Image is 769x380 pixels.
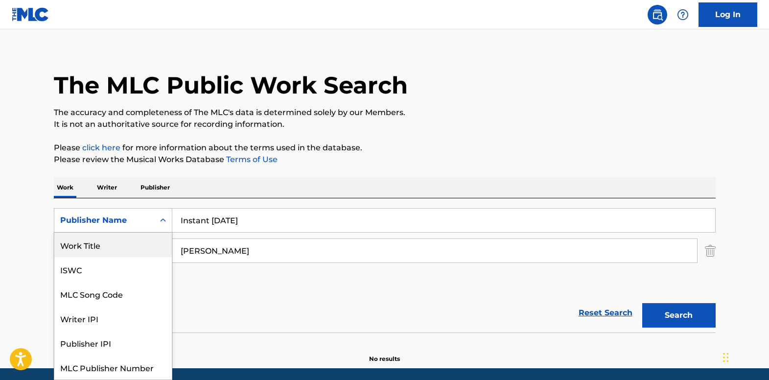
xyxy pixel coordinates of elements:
p: Writer [94,177,120,198]
p: Please review the Musical Works Database [54,154,716,166]
div: MLC Publisher Number [54,355,172,380]
a: click here [82,143,120,152]
div: MLC Song Code [54,282,172,306]
div: Publisher Name [60,214,148,226]
a: Terms of Use [224,155,278,164]
div: Publisher IPI [54,331,172,355]
form: Search Form [54,208,716,332]
button: Search [642,303,716,328]
a: Reset Search [574,302,637,324]
img: help [677,9,689,21]
p: Work [54,177,76,198]
a: Log In [699,2,757,27]
div: Work Title [54,233,172,257]
p: The accuracy and completeness of The MLC's data is determined solely by our Members. [54,107,716,119]
p: Publisher [138,177,173,198]
a: Public Search [648,5,667,24]
p: It is not an authoritative source for recording information. [54,119,716,130]
img: search [652,9,663,21]
div: Writer IPI [54,306,172,331]
h1: The MLC Public Work Search [54,71,408,100]
img: Delete Criterion [705,238,716,263]
div: ISWC [54,257,172,282]
img: MLC Logo [12,7,49,22]
iframe: Chat Widget [720,333,769,380]
div: Drag [723,343,729,372]
div: Help [673,5,693,24]
p: Please for more information about the terms used in the database. [54,142,716,154]
p: No results [369,343,400,363]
